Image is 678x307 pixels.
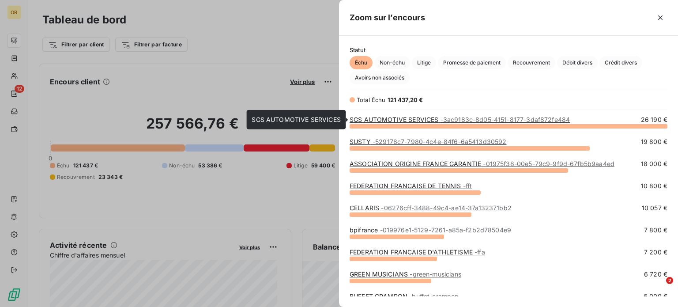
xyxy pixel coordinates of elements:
[357,96,386,103] span: Total Échu
[644,226,667,235] span: 7 800 €
[641,159,667,168] span: 18 000 €
[350,204,512,212] a: CELLARIS
[441,116,570,123] span: - 3ac9183c-8d05-4151-8177-3daf872fe484
[641,182,667,190] span: 10 800 €
[350,11,425,24] h5: Zoom sur l’encours
[648,277,669,298] iframe: Intercom live chat
[644,292,667,301] span: 6 000 €
[599,56,642,69] button: Crédit divers
[381,204,512,212] span: - 06276cff-3488-49c4-ae14-37a132371bb2
[350,248,485,256] a: FEDERATION FRANCAISE D'ATHLETISME
[642,204,667,212] span: 10 057 €
[350,116,570,123] a: SGS AUTOMOTIVE SERVICES
[350,270,461,278] a: GREEN MUSICIANS
[475,248,485,256] span: - ffa
[380,226,512,234] span: - 019976e1-5129-7261-a85a-f2b2d78504e9
[350,160,614,167] a: ASSOCIATION ORIGINE FRANCE GARANTIE
[350,292,459,300] a: BUFFET CRAMPON
[641,115,667,124] span: 26 190 €
[339,115,678,296] div: grid
[350,182,472,190] a: FEDERATION FRANCAISE DE TENNIS
[463,182,472,190] span: - fft
[557,56,598,69] button: Débit divers
[388,96,423,103] span: 121 437,20 €
[666,277,673,284] span: 2
[508,56,555,69] button: Recouvrement
[350,71,410,84] button: Avoirs non associés
[350,46,667,53] span: Statut
[350,226,511,234] a: bpifrance
[373,138,507,145] span: - 529178c7-7980-4c4e-84f6-6a5413d30592
[350,138,506,145] a: SUSTY
[641,137,667,146] span: 19 800 €
[350,56,373,69] button: Échu
[412,56,436,69] button: Litige
[483,160,614,167] span: - 01975f38-00e5-79c9-9f9d-67fb5b9aa4ed
[374,56,410,69] button: Non-échu
[644,270,667,279] span: 6 720 €
[410,270,461,278] span: - green-musicians
[438,56,506,69] button: Promesse de paiement
[644,248,667,257] span: 7 200 €
[409,292,458,300] span: - buffet-crampon
[252,116,340,123] span: SGS AUTOMOTIVE SERVICES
